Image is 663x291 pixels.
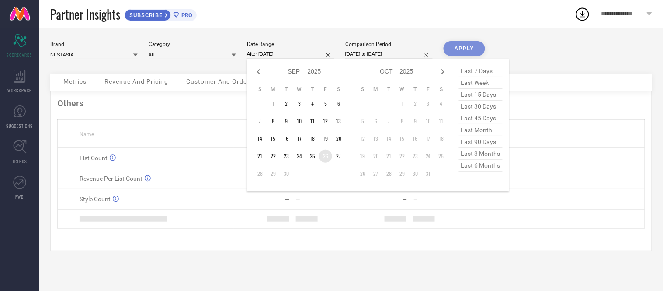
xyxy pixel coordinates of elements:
td: Mon Oct 20 2025 [369,150,382,163]
span: List Count [80,154,108,161]
td: Thu Oct 16 2025 [409,132,422,145]
td: Sat Sep 20 2025 [332,132,345,145]
span: last 7 days [459,65,503,77]
span: Style Count [80,196,111,203]
td: Thu Oct 30 2025 [409,167,422,180]
td: Sat Sep 06 2025 [332,97,345,110]
span: SUBSCRIBE [125,12,165,18]
th: Saturday [332,86,345,93]
span: last week [459,77,503,89]
th: Wednesday [396,86,409,93]
td: Thu Sep 18 2025 [306,132,319,145]
span: last 45 days [459,112,503,124]
td: Thu Sep 11 2025 [306,115,319,128]
th: Sunday [356,86,369,93]
th: Friday [422,86,435,93]
div: Comparison Period [345,41,433,47]
span: Name [80,131,94,137]
div: — [285,196,290,203]
span: Partner Insights [50,5,120,23]
td: Sat Oct 25 2025 [435,150,448,163]
div: Brand [50,41,138,47]
td: Fri Oct 03 2025 [422,97,435,110]
td: Wed Oct 15 2025 [396,132,409,145]
div: Open download list [575,6,590,22]
th: Monday [267,86,280,93]
span: WORKSPACE [8,87,32,94]
td: Mon Sep 15 2025 [267,132,280,145]
div: Previous month [253,67,264,77]
td: Thu Oct 02 2025 [409,97,422,110]
td: Mon Oct 13 2025 [369,132,382,145]
span: Metrics [63,78,87,85]
td: Sun Sep 28 2025 [253,167,267,180]
td: Sat Oct 04 2025 [435,97,448,110]
div: Others [57,98,645,109]
span: last month [459,124,503,136]
td: Sun Oct 19 2025 [356,150,369,163]
span: last 30 days [459,101,503,112]
span: last 15 days [459,89,503,101]
td: Tue Sep 16 2025 [280,132,293,145]
td: Fri Sep 05 2025 [319,97,332,110]
th: Thursday [306,86,319,93]
td: Tue Sep 09 2025 [280,115,293,128]
td: Fri Sep 26 2025 [319,150,332,163]
span: TRENDS [12,158,27,165]
span: SUGGESTIONS [7,123,33,129]
td: Fri Sep 19 2025 [319,132,332,145]
span: last 3 months [459,148,503,160]
span: SCORECARDS [7,52,33,58]
div: Date Range [247,41,334,47]
input: Select comparison period [345,49,433,59]
span: last 6 months [459,160,503,172]
td: Tue Sep 23 2025 [280,150,293,163]
td: Fri Oct 24 2025 [422,150,435,163]
th: Tuesday [382,86,396,93]
td: Fri Oct 31 2025 [422,167,435,180]
td: Thu Oct 23 2025 [409,150,422,163]
td: Fri Oct 17 2025 [422,132,435,145]
a: SUBSCRIBEPRO [125,7,197,21]
td: Mon Sep 22 2025 [267,150,280,163]
div: — [402,196,407,203]
td: Sun Sep 07 2025 [253,115,267,128]
td: Sun Oct 12 2025 [356,132,369,145]
td: Tue Oct 14 2025 [382,132,396,145]
span: FWD [16,193,24,200]
td: Tue Oct 07 2025 [382,115,396,128]
td: Sun Oct 26 2025 [356,167,369,180]
td: Sun Sep 14 2025 [253,132,267,145]
td: Sat Sep 27 2025 [332,150,345,163]
td: Mon Sep 29 2025 [267,167,280,180]
th: Saturday [435,86,448,93]
td: Wed Sep 03 2025 [293,97,306,110]
td: Tue Oct 28 2025 [382,167,396,180]
input: Select date range [247,49,334,59]
th: Wednesday [293,86,306,93]
td: Mon Oct 27 2025 [369,167,382,180]
div: — [296,196,351,202]
td: Wed Sep 10 2025 [293,115,306,128]
span: PRO [179,12,192,18]
td: Mon Sep 01 2025 [267,97,280,110]
td: Wed Oct 29 2025 [396,167,409,180]
td: Sat Oct 18 2025 [435,132,448,145]
td: Tue Sep 30 2025 [280,167,293,180]
span: Customer And Orders [186,78,253,85]
td: Thu Oct 09 2025 [409,115,422,128]
td: Thu Sep 04 2025 [306,97,319,110]
span: Revenue Per List Count [80,175,142,182]
span: last 90 days [459,136,503,148]
div: Category [149,41,236,47]
td: Wed Oct 08 2025 [396,115,409,128]
th: Thursday [409,86,422,93]
td: Sun Sep 21 2025 [253,150,267,163]
th: Tuesday [280,86,293,93]
th: Sunday [253,86,267,93]
td: Fri Sep 12 2025 [319,115,332,128]
td: Sat Sep 13 2025 [332,115,345,128]
td: Wed Oct 01 2025 [396,97,409,110]
td: Thu Sep 25 2025 [306,150,319,163]
td: Mon Oct 06 2025 [369,115,382,128]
